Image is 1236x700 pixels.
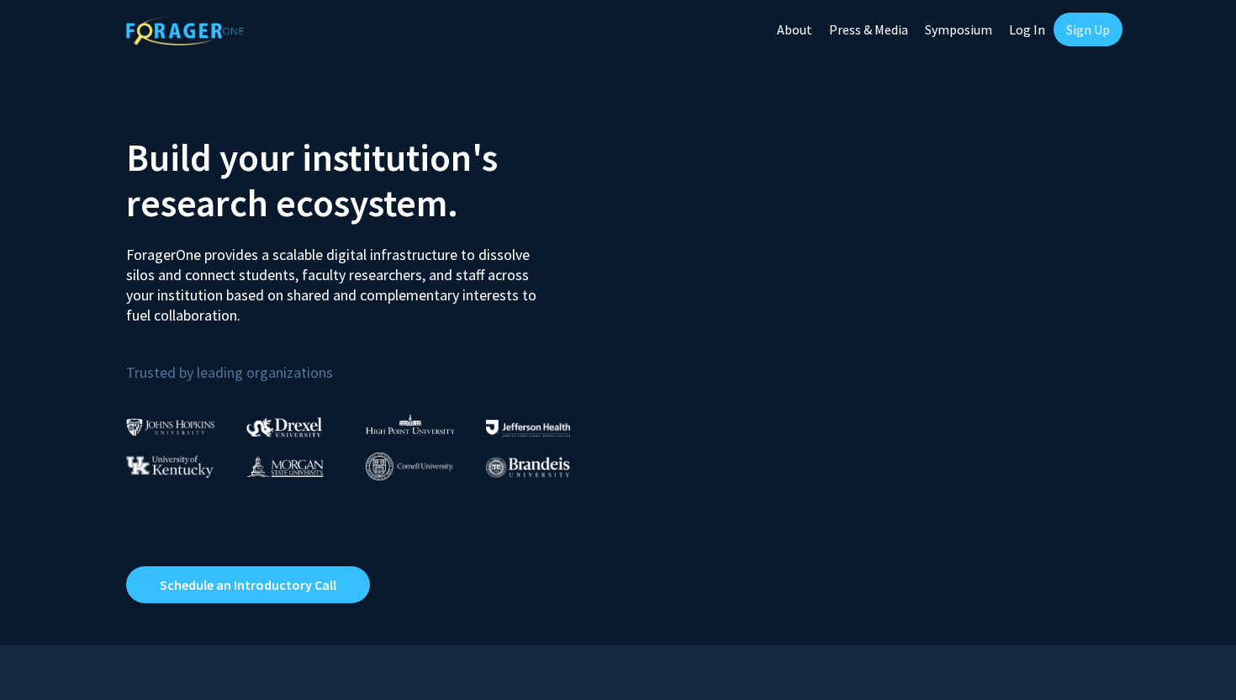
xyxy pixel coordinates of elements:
img: Brandeis University [486,457,570,478]
p: Trusted by leading organizations [126,339,605,385]
img: Cornell University [366,453,453,480]
img: High Point University [366,414,455,434]
img: ForagerOne Logo [126,16,244,45]
a: Sign Up [1054,13,1122,46]
img: University of Kentucky [126,455,214,478]
img: Drexel University [246,417,322,437]
p: ForagerOne provides a scalable digital infrastructure to dissolve silos and connect students, fac... [126,232,548,326]
h2: Build your institution's research ecosystem. [126,135,605,225]
img: Morgan State University [246,455,324,477]
img: Johns Hopkins University [126,418,215,436]
a: Opens in a new tab [126,566,370,603]
img: Thomas Jefferson University [486,420,570,436]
